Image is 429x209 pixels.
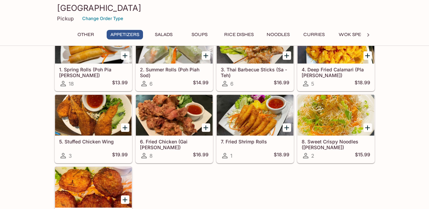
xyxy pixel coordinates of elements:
[184,30,215,39] button: Soups
[136,95,213,136] div: 6. Fried Chicken (Gai Tod)
[57,15,74,22] p: Pickup
[355,152,370,160] h5: $15.99
[193,152,209,160] h5: $16.99
[59,139,128,144] h5: 5. Stuffed Chicken Wing
[311,81,314,87] span: 5
[55,94,132,163] a: 5. Stuffed Chicken Wing3$19.99
[283,51,291,60] button: Add 3. Thai Barbecue Sticks (Sa - Teh)
[149,81,153,87] span: 6
[112,80,128,88] h5: $13.99
[283,123,291,132] button: Add 7. Fried Shrimp Rolls
[311,153,314,159] span: 2
[140,139,209,150] h5: 6. Fried Chicken (Gai [PERSON_NAME])
[335,30,385,39] button: Wok Specialties
[136,94,213,163] a: 6. Fried Chicken (Gai [PERSON_NAME])8$16.99
[216,22,294,91] a: 3. Thai Barbecue Sticks (Sa - Teh)6$16.99
[149,153,153,159] span: 8
[263,30,293,39] button: Noodles
[193,80,209,88] h5: $14.99
[274,80,289,88] h5: $16.99
[71,30,101,39] button: Other
[136,22,213,91] a: 2. Summer Rolls (Poh Piah Sod)6$14.99
[297,22,375,91] a: 4. Deep Fried Calamari (Pla [PERSON_NAME])5$18.99
[302,139,370,150] h5: 8. Sweet Crispy Noodles ([PERSON_NAME])
[202,51,210,60] button: Add 2. Summer Rolls (Poh Piah Sod)
[220,30,257,39] button: Rice Dishes
[121,51,129,60] button: Add 1. Spring Rolls (Poh Pia Tod)
[302,67,370,78] h5: 4. Deep Fried Calamari (Pla [PERSON_NAME])
[59,67,128,78] h5: 1. Spring Rolls (Poh Pia [PERSON_NAME])
[230,153,232,159] span: 1
[69,81,74,87] span: 18
[355,80,370,88] h5: $18.99
[121,195,129,204] button: Add 9. Fried Fish Patties (Tod Mun Pla)
[274,152,289,160] h5: $18.99
[298,95,374,136] div: 8. Sweet Crispy Noodles (Mee Krob)
[107,30,143,39] button: Appetizers
[55,23,132,64] div: 1. Spring Rolls (Poh Pia Tod)
[121,123,129,132] button: Add 5. Stuffed Chicken Wing
[230,81,233,87] span: 6
[363,51,372,60] button: Add 4. Deep Fried Calamari (Pla Meuk Tod)
[217,23,293,64] div: 3. Thai Barbecue Sticks (Sa - Teh)
[55,167,132,208] div: 9. Fried Fish Patties (Tod Mun Pla)
[221,67,289,78] h5: 3. Thai Barbecue Sticks (Sa - Teh)
[140,67,209,78] h5: 2. Summer Rolls (Poh Piah Sod)
[297,94,375,163] a: 8. Sweet Crispy Noodles ([PERSON_NAME])2$15.99
[136,23,213,64] div: 2. Summer Rolls (Poh Piah Sod)
[216,94,294,163] a: 7. Fried Shrimp Rolls1$18.99
[57,3,372,13] h3: [GEOGRAPHIC_DATA]
[69,153,72,159] span: 3
[299,30,329,39] button: Curries
[112,152,128,160] h5: $19.99
[148,30,179,39] button: Salads
[202,123,210,132] button: Add 6. Fried Chicken (Gai Tod)
[55,22,132,91] a: 1. Spring Rolls (Poh Pia [PERSON_NAME])18$13.99
[298,23,374,64] div: 4. Deep Fried Calamari (Pla Meuk Tod)
[79,13,126,24] button: Change Order Type
[221,139,289,144] h5: 7. Fried Shrimp Rolls
[363,123,372,132] button: Add 8. Sweet Crispy Noodles (Mee Krob)
[217,95,293,136] div: 7. Fried Shrimp Rolls
[55,95,132,136] div: 5. Stuffed Chicken Wing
